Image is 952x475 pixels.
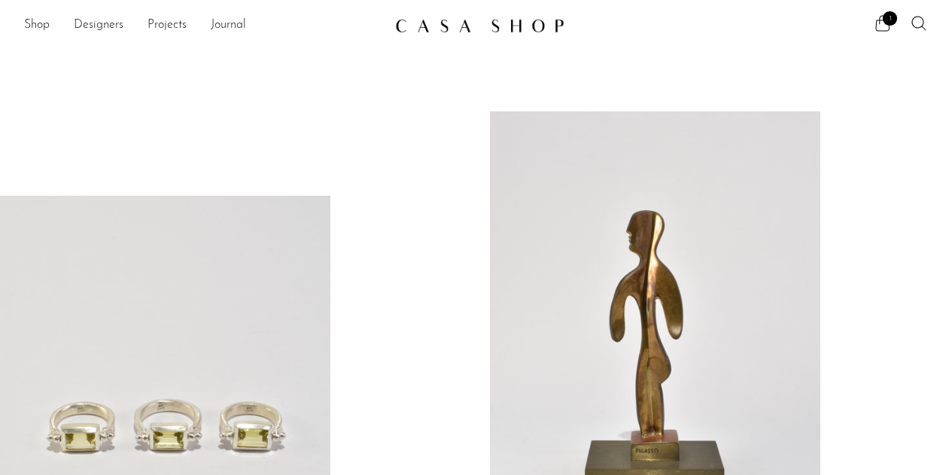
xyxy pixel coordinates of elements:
[211,16,246,35] a: Journal
[74,16,123,35] a: Designers
[148,16,187,35] a: Projects
[24,13,383,38] ul: NEW HEADER MENU
[883,11,897,26] span: 1
[24,16,50,35] a: Shop
[24,13,383,38] nav: Desktop navigation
